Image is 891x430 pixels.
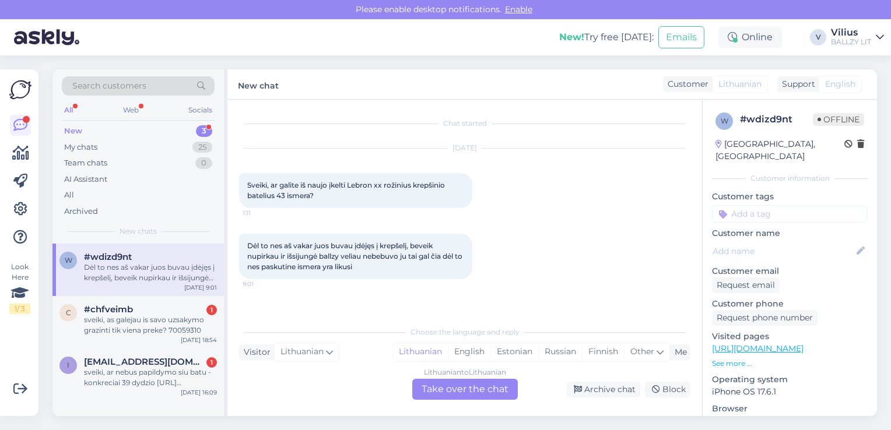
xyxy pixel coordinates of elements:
[65,256,72,265] span: w
[740,112,813,126] div: # wdizd9nt
[239,143,690,153] div: [DATE]
[712,415,868,427] p: Safari 17.6
[582,343,624,361] div: Finnish
[84,357,205,367] span: ieva.gliaudele@gmail.com
[206,357,217,368] div: 1
[501,4,536,15] span: Enable
[721,117,728,125] span: w
[239,327,690,337] div: Choose the language and reply
[712,205,868,223] input: Add a tag
[712,373,868,386] p: Operating system
[72,80,146,92] span: Search customers
[538,343,582,361] div: Russian
[64,206,98,217] div: Archived
[645,382,690,397] div: Block
[206,305,217,315] div: 1
[712,386,868,398] p: iPhone OS 17.6.1
[448,343,490,361] div: English
[64,142,97,153] div: My chats
[181,388,217,397] div: [DATE] 16:09
[243,209,286,217] span: 1:11
[238,76,279,92] label: New chat
[712,310,818,326] div: Request phone number
[670,346,687,358] div: Me
[663,78,708,90] div: Customer
[831,28,871,37] div: Vilius
[825,78,855,90] span: English
[84,304,133,315] span: #chfveimb
[412,379,518,400] div: Take over the chat
[121,103,141,118] div: Web
[62,103,75,118] div: All
[393,343,448,361] div: Lithuanian
[243,280,286,288] span: 9:01
[559,31,584,43] b: New!
[715,138,844,163] div: [GEOGRAPHIC_DATA], [GEOGRAPHIC_DATA]
[184,283,217,292] div: [DATE] 9:01
[712,265,868,277] p: Customer email
[559,30,654,44] div: Try free [DATE]:
[247,181,447,200] span: Sveiki, ar galite iš naujo įkelti Lebron xx rožinius krepšinio batelius 43 ismera?
[490,343,538,361] div: Estonian
[84,367,217,388] div: sveiki, ar nebus papildymo siu batu - konkreciai 39 dydzio [URL][DOMAIN_NAME]
[831,28,884,47] a: ViliusBALLZY LIT
[813,113,864,126] span: Offline
[64,174,107,185] div: AI Assistant
[712,298,868,310] p: Customer phone
[630,346,654,357] span: Other
[192,142,212,153] div: 25
[712,330,868,343] p: Visited pages
[810,29,826,45] div: V
[9,262,30,314] div: Look Here
[247,241,464,271] span: Dėl to nes aš vakar juos buvau įdėjęs į krepšelį, beveik nupirkau ir išsijungė ballzy veliau nebe...
[84,315,217,336] div: sveiki, as galejau is savo uzsakymo grazinti tik viena preke? 70059310
[712,358,868,369] p: See more ...
[195,157,212,169] div: 0
[712,191,868,203] p: Customer tags
[64,157,107,169] div: Team chats
[713,245,854,258] input: Add name
[181,336,217,344] div: [DATE] 18:54
[777,78,815,90] div: Support
[239,118,690,129] div: Chat started
[712,277,780,293] div: Request email
[712,227,868,239] p: Customer name
[84,252,132,262] span: #wdizd9nt
[9,304,30,314] div: 1 / 3
[67,361,69,369] span: i
[718,78,762,90] span: Lithuanian
[239,346,271,358] div: Visitor
[424,367,506,378] div: Lithuanian to Lithuanian
[9,79,31,101] img: Askly Logo
[718,27,782,48] div: Online
[831,37,871,47] div: BALLZY LIT
[712,173,868,184] div: Customer information
[84,262,217,283] div: Dėl to nes aš vakar juos buvau įdėjęs į krepšelį, beveik nupirkau ir išsijungė ballzy veliau nebe...
[712,343,804,354] a: [URL][DOMAIN_NAME]
[658,26,704,48] button: Emails
[186,103,215,118] div: Socials
[64,189,74,201] div: All
[712,403,868,415] p: Browser
[120,226,157,237] span: New chats
[66,308,71,317] span: c
[196,125,212,137] div: 3
[280,346,324,358] span: Lithuanian
[567,382,640,397] div: Archive chat
[64,125,82,137] div: New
